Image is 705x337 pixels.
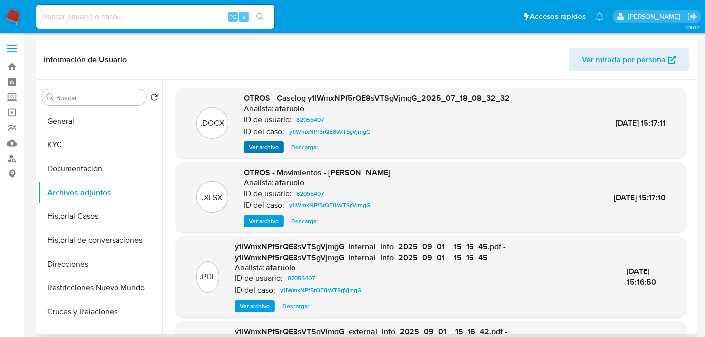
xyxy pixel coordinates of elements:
button: Ver archivo [244,141,284,153]
a: Notificaciones [595,12,604,21]
span: [DATE] 15:16:50 [627,266,656,288]
p: ID del caso: [235,285,275,295]
p: ID del caso: [244,201,284,210]
span: OTROS - Caselog y1IWmxNPf5rQE8sVTSgVjmgG_2025_07_18_08_32_32 [244,92,510,104]
span: 82055407 [296,188,324,200]
input: Buscar usuario o caso... [36,10,274,23]
button: Descargar [286,215,323,227]
button: General [38,109,162,133]
a: y1IWmxNPf5rQE8sVTSgVjmgG [285,200,375,211]
p: ID de usuario: [244,115,292,125]
span: y1IWmxNPf5rQE8sVTSgVjmgG [280,284,362,296]
p: Analista: [235,263,265,272]
p: .DOCX [200,118,224,129]
span: 82055407 [288,272,315,284]
button: Ver archivo [244,215,284,227]
a: 82055407 [293,114,328,126]
span: [DATE] 15:17:10 [614,192,666,203]
button: Cruces y Relaciones [38,300,162,324]
span: Ver archivo [249,216,279,226]
button: Direcciones [38,252,162,276]
a: Salir [687,11,698,22]
p: ID de usuario: [244,189,292,199]
p: Analista: [244,104,274,114]
p: Analista: [244,178,274,188]
span: Ver archivo [240,301,270,311]
button: Descargar [286,141,323,153]
span: Ver archivo [249,142,279,152]
span: Ver mirada por persona [582,48,666,71]
span: Descargar [291,216,318,226]
button: Buscar [46,93,54,101]
button: Archivos adjuntos [38,181,162,204]
span: y1IWmxNPf5rQE8sVTSgVjmgG [289,200,371,211]
p: .XLSX [202,192,223,203]
a: 82055407 [284,272,319,284]
button: search-icon [250,10,270,24]
p: .PDF [200,271,216,282]
input: Buscar [56,93,142,102]
button: Restricciones Nuevo Mundo [38,276,162,300]
span: Descargar [291,142,318,152]
span: [DATE] 15:17:11 [616,117,666,129]
span: Descargar [282,301,309,311]
p: gabriela.sanchez@mercadolibre.com [628,12,684,21]
span: s [242,12,245,21]
button: Ver mirada por persona [569,48,689,71]
a: y1IWmxNPf5rQE8sVTSgVjmgG [276,284,366,296]
button: Historial de conversaciones [38,228,162,252]
span: OTROS - Movimientos - [PERSON_NAME] [244,167,390,178]
button: Documentación [38,157,162,181]
span: y1IWmxNPf5rQE8sVTSgVjmgG_internal_info_2025_09_01__15_16_45.pdf - y1IWmxNPf5rQE8sVTSgVjmgG_intern... [235,241,506,263]
p: ID del caso: [244,127,284,136]
p: ID de usuario: [235,273,283,283]
span: ⌥ [229,12,236,21]
button: Volver al orden por defecto [150,93,158,104]
h6: afaruolo [266,263,295,272]
span: 82055407 [296,114,324,126]
h6: afaruolo [275,178,304,188]
a: y1IWmxNPf5rQE8sVTSgVjmgG [285,126,375,137]
button: Historial Casos [38,204,162,228]
a: 82055407 [293,188,328,200]
span: Accesos rápidos [530,11,586,22]
h1: Información de Usuario [44,55,127,65]
h6: afaruolo [275,104,304,114]
button: Ver archivo [235,300,275,312]
button: Descargar [277,300,314,312]
button: KYC [38,133,162,157]
span: y1IWmxNPf5rQE8sVTSgVjmgG [289,126,371,137]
